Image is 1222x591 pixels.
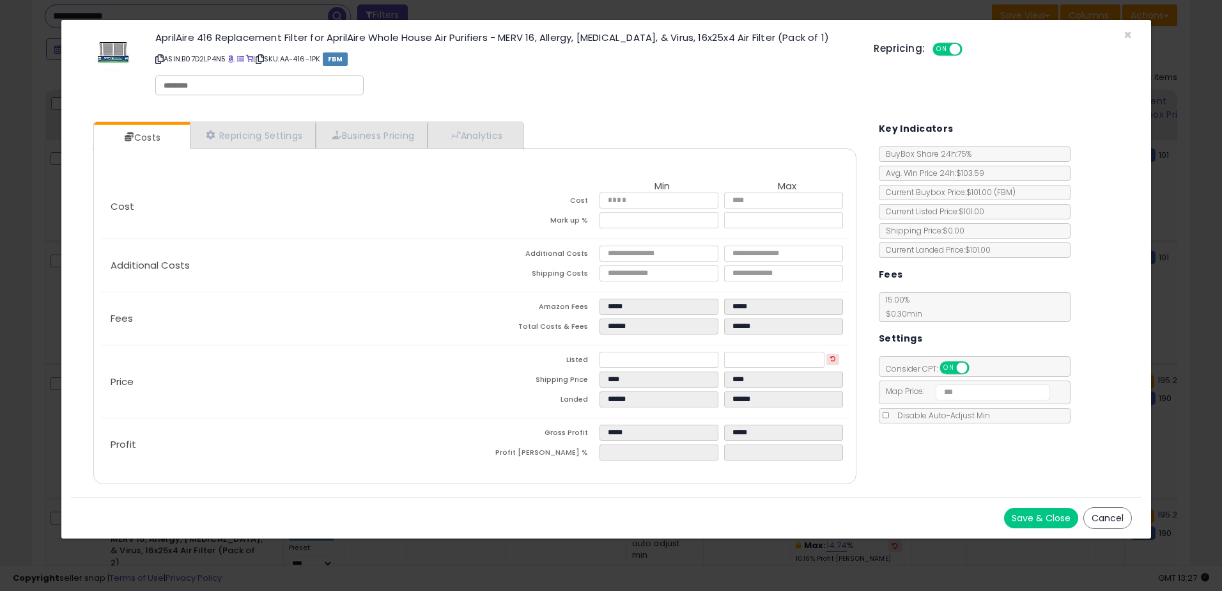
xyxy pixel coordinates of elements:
[879,168,984,178] span: Avg. Win Price 24h: $103.59
[475,352,599,372] td: Listed
[155,49,855,69] p: ASIN: B07D2LP4N5 | SKU: AA-416-1PK
[246,54,253,64] a: Your listing only
[966,187,1016,198] span: $101.00
[94,125,189,150] a: Costs
[475,445,599,464] td: Profit [PERSON_NAME] %
[475,265,599,285] td: Shipping Costs
[967,363,987,374] span: OFF
[1083,507,1132,529] button: Cancel
[879,386,1050,397] span: Map Price:
[891,410,990,421] span: Disable Auto-Adjust Min
[100,439,475,450] p: Profit
[475,193,599,212] td: Cost
[934,44,950,55] span: ON
[724,181,849,193] th: Max
[879,148,971,159] span: BuyBox Share 24h: 75%
[237,54,244,64] a: All offer listings
[879,363,986,374] span: Consider CPT:
[1124,26,1132,44] span: ×
[475,319,599,338] td: Total Costs & Fees
[100,313,475,324] p: Fees
[1004,508,1078,528] button: Save & Close
[316,122,428,148] a: Business Pricing
[190,122,316,148] a: Repricing Settings
[100,377,475,387] p: Price
[475,246,599,265] td: Additional Costs
[994,187,1016,198] span: ( FBM )
[475,391,599,411] td: Landed
[941,363,957,374] span: ON
[879,206,984,217] span: Current Listed Price: $101.00
[475,299,599,319] td: Amazon Fees
[599,181,724,193] th: Min
[879,308,922,319] span: $0.30 min
[475,425,599,445] td: Gross Profit
[879,187,1016,198] span: Current Buybox Price:
[428,122,522,148] a: Analytics
[475,372,599,391] td: Shipping Price
[961,44,981,55] span: OFF
[475,212,599,232] td: Mark up %
[874,43,925,54] h5: Repricing:
[879,244,991,255] span: Current Landed Price: $101.00
[879,225,964,236] span: Shipping Price: $0.00
[155,33,855,42] h3: AprilAire 416 Replacement Filter for AprilAire Whole House Air Purifiers - MERV 16, Allergy, [MED...
[879,121,954,137] h5: Key Indicators
[228,54,235,64] a: BuyBox page
[94,33,132,71] img: 41dAlvup6mL._SL60_.jpg
[323,52,348,66] span: FBM
[879,294,922,319] span: 15.00 %
[879,331,922,347] h5: Settings
[100,201,475,212] p: Cost
[879,267,903,283] h5: Fees
[100,260,475,271] p: Additional Costs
